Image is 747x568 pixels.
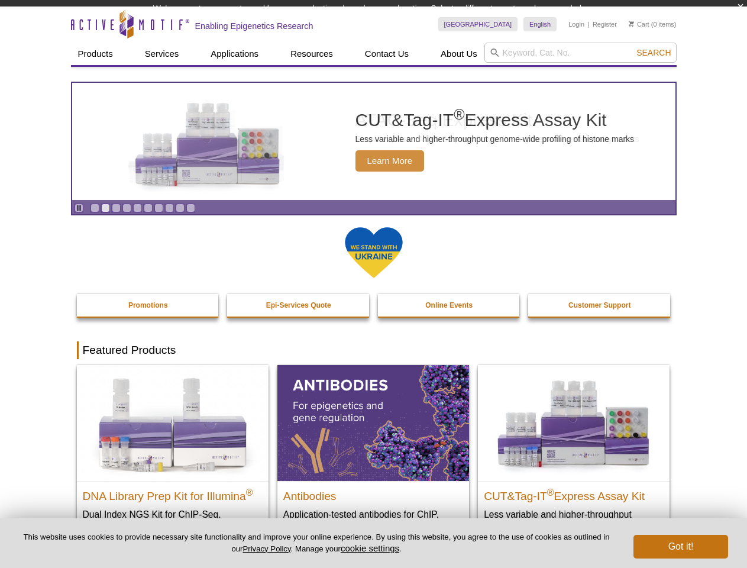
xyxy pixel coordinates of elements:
a: Toggle autoplay [75,204,83,212]
li: (0 items) [629,17,677,31]
p: Dual Index NGS Kit for ChIP-Seq, CUT&RUN, and ds methylated DNA assays. [83,508,263,544]
a: CUT&Tag-IT® Express Assay Kit CUT&Tag-IT®Express Assay Kit Less variable and higher-throughput ge... [478,365,670,544]
a: Services [138,43,186,65]
a: Go to slide 4 [122,204,131,212]
sup: ® [547,487,554,497]
article: CUT&Tag-IT Express Assay Kit [72,83,675,200]
a: Login [568,20,584,28]
span: Search [636,48,671,57]
span: Learn More [355,150,425,172]
a: Contact Us [358,43,416,65]
a: Go to slide 1 [90,204,99,212]
a: Products [71,43,120,65]
p: This website uses cookies to provide necessary site functionality and improve your online experie... [19,532,614,554]
a: Go to slide 6 [144,204,153,212]
a: Go to slide 2 [101,204,110,212]
a: About Us [434,43,484,65]
strong: Promotions [128,301,168,309]
h2: Featured Products [77,341,671,359]
a: Register [593,20,617,28]
button: Search [633,47,674,58]
a: Privacy Policy [242,544,290,553]
a: Go to slide 3 [112,204,121,212]
img: All Antibodies [277,365,469,481]
img: CUT&Tag-IT Express Assay Kit [110,76,305,206]
a: DNA Library Prep Kit for Illumina DNA Library Prep Kit for Illumina® Dual Index NGS Kit for ChIP-... [77,365,269,556]
sup: ® [454,106,464,122]
strong: Customer Support [568,301,630,309]
sup: ® [246,487,253,497]
a: Epi-Services Quote [227,294,370,317]
a: All Antibodies Antibodies Application-tested antibodies for ChIP, CUT&Tag, and CUT&RUN. [277,365,469,544]
a: Go to slide 10 [186,204,195,212]
a: CUT&Tag-IT Express Assay Kit CUT&Tag-IT®Express Assay Kit Less variable and higher-throughput gen... [72,83,675,200]
h2: DNA Library Prep Kit for Illumina [83,485,263,502]
a: Applications [203,43,266,65]
p: Less variable and higher-throughput genome-wide profiling of histone marks [355,134,635,144]
a: Go to slide 9 [176,204,185,212]
img: We Stand With Ukraine [344,226,403,279]
a: Customer Support [528,294,671,317]
a: Go to slide 5 [133,204,142,212]
img: DNA Library Prep Kit for Illumina [77,365,269,481]
a: Promotions [77,294,220,317]
h2: CUT&Tag-IT Express Assay Kit [484,485,664,502]
input: Keyword, Cat. No. [484,43,677,63]
h2: Antibodies [283,485,463,502]
a: Resources [283,43,340,65]
button: cookie settings [341,543,399,553]
button: Got it! [633,535,728,559]
a: [GEOGRAPHIC_DATA] [438,17,518,31]
p: Less variable and higher-throughput genome-wide profiling of histone marks​. [484,508,664,532]
strong: Epi-Services Quote [266,301,331,309]
a: Online Events [378,294,521,317]
h2: CUT&Tag-IT Express Assay Kit [355,111,635,129]
a: Go to slide 7 [154,204,163,212]
li: | [588,17,590,31]
p: Application-tested antibodies for ChIP, CUT&Tag, and CUT&RUN. [283,508,463,532]
img: Your Cart [629,21,634,27]
a: English [523,17,557,31]
strong: Online Events [425,301,473,309]
a: Cart [629,20,649,28]
a: Go to slide 8 [165,204,174,212]
img: CUT&Tag-IT® Express Assay Kit [478,365,670,481]
h2: Enabling Epigenetics Research [195,21,313,31]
